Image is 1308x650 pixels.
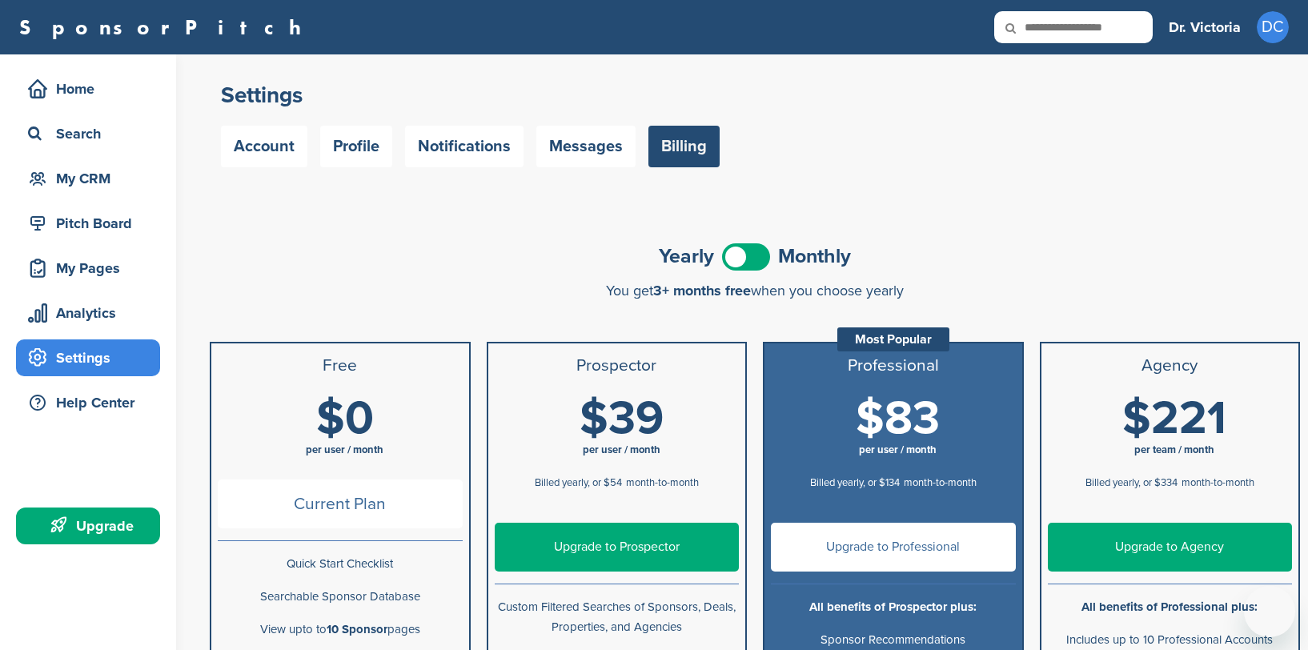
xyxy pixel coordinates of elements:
[218,356,463,375] h3: Free
[327,622,387,636] b: 10 Sponsor
[24,74,160,103] div: Home
[648,126,720,167] a: Billing
[405,126,524,167] a: Notifications
[16,384,160,421] a: Help Center
[24,343,160,372] div: Settings
[904,476,977,489] span: month-to-month
[771,523,1016,572] a: Upgrade to Professional
[583,443,660,456] span: per user / month
[1169,16,1241,38] h3: Dr. Victoria
[24,299,160,327] div: Analytics
[626,476,699,489] span: month-to-month
[16,250,160,287] a: My Pages
[24,119,160,148] div: Search
[580,391,664,447] span: $39
[778,247,851,267] span: Monthly
[771,630,1016,650] p: Sponsor Recommendations
[536,126,636,167] a: Messages
[495,597,740,637] p: Custom Filtered Searches of Sponsors, Deals, Properties, and Agencies
[859,443,937,456] span: per user / month
[16,508,160,544] a: Upgrade
[316,391,374,447] span: $0
[856,391,940,447] span: $83
[1048,523,1293,572] a: Upgrade to Agency
[16,295,160,331] a: Analytics
[771,356,1016,375] h3: Professional
[1182,476,1254,489] span: month-to-month
[1081,600,1258,614] b: All benefits of Professional plus:
[24,254,160,283] div: My Pages
[24,164,160,193] div: My CRM
[495,523,740,572] a: Upgrade to Prospector
[24,512,160,540] div: Upgrade
[320,126,392,167] a: Profile
[1257,11,1289,43] span: DC
[1122,391,1226,447] span: $221
[16,205,160,242] a: Pitch Board
[218,620,463,640] p: View upto to pages
[16,115,160,152] a: Search
[1048,630,1293,650] p: Includes up to 10 Professional Accounts
[1134,443,1214,456] span: per team / month
[1085,476,1178,489] span: Billed yearly, or $334
[1048,356,1293,375] h3: Agency
[16,160,160,197] a: My CRM
[837,327,949,351] div: Most Popular
[16,339,160,376] a: Settings
[16,70,160,107] a: Home
[210,283,1300,299] div: You get when you choose yearly
[218,587,463,607] p: Searchable Sponsor Database
[653,282,751,299] span: 3+ months free
[24,388,160,417] div: Help Center
[659,247,714,267] span: Yearly
[306,443,383,456] span: per user / month
[24,209,160,238] div: Pitch Board
[535,476,622,489] span: Billed yearly, or $54
[495,356,740,375] h3: Prospector
[810,476,900,489] span: Billed yearly, or $134
[218,554,463,574] p: Quick Start Checklist
[19,17,311,38] a: SponsorPitch
[1169,10,1241,45] a: Dr. Victoria
[809,600,977,614] b: All benefits of Prospector plus:
[218,479,463,528] span: Current Plan
[221,126,307,167] a: Account
[221,81,1289,110] h2: Settings
[1244,586,1295,637] iframe: Button to launch messaging window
